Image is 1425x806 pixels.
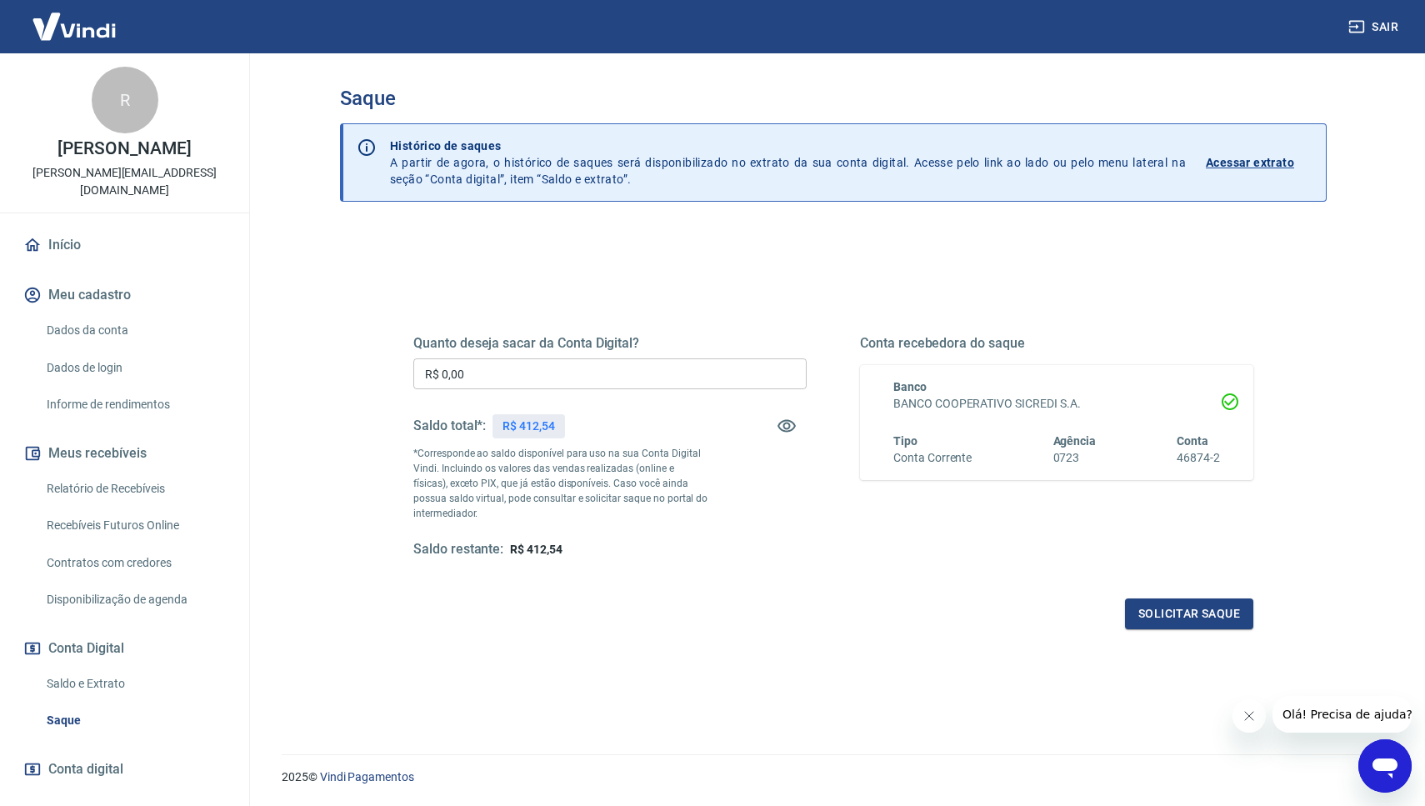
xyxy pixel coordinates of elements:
img: Vindi [20,1,128,52]
h5: Saldo total*: [413,418,486,434]
h6: 0723 [1053,449,1097,467]
h6: BANCO COOPERATIVO SICREDI S.A. [893,395,1220,413]
a: Saque [40,703,229,738]
h6: 46874-2 [1177,449,1220,467]
span: Olá! Precisa de ajuda? [10,12,140,25]
p: R$ 412,54 [502,418,555,435]
button: Sair [1345,12,1405,43]
p: A partir de agora, o histórico de saques será disponibilizado no extrato da sua conta digital. Ac... [390,138,1186,188]
h5: Conta recebedora do saque [860,335,1253,352]
button: Solicitar saque [1125,598,1253,629]
span: Tipo [893,434,917,448]
a: Início [20,227,229,263]
p: 2025 © [282,768,1385,786]
button: Meus recebíveis [20,435,229,472]
p: [PERSON_NAME][EMAIL_ADDRESS][DOMAIN_NAME] [13,164,236,199]
div: R [92,67,158,133]
button: Meu cadastro [20,277,229,313]
a: Recebíveis Futuros Online [40,508,229,543]
a: Contratos com credores [40,546,229,580]
h6: Conta Corrente [893,449,972,467]
a: Disponibilização de agenda [40,583,229,617]
p: [PERSON_NAME] [57,140,191,158]
span: Conta digital [48,758,123,781]
a: Saldo e Extrato [40,667,229,701]
a: Conta digital [20,751,229,788]
a: Dados da conta [40,313,229,348]
a: Dados de login [40,351,229,385]
iframe: Botão para abrir a janela de mensagens [1358,739,1412,793]
a: Acessar extrato [1206,138,1312,188]
span: Banco [893,380,927,393]
a: Informe de rendimentos [40,388,229,422]
a: Vindi Pagamentos [320,770,414,783]
a: Relatório de Recebíveis [40,472,229,506]
h5: Quanto deseja sacar da Conta Digital? [413,335,807,352]
p: Acessar extrato [1206,154,1294,171]
p: Histórico de saques [390,138,1186,154]
span: R$ 412,54 [510,543,562,556]
iframe: Mensagem da empresa [1272,696,1412,733]
span: Agência [1053,434,1097,448]
h5: Saldo restante: [413,541,503,558]
span: Conta [1177,434,1208,448]
iframe: Fechar mensagem [1232,699,1266,733]
h3: Saque [340,87,1327,110]
button: Conta Digital [20,630,229,667]
p: *Corresponde ao saldo disponível para uso na sua Conta Digital Vindi. Incluindo os valores das ve... [413,446,708,521]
